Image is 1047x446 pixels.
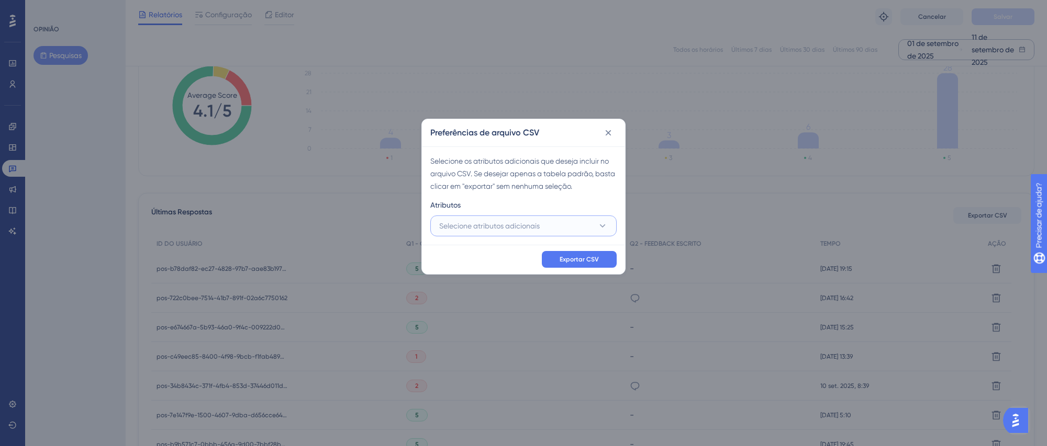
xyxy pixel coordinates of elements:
[430,128,539,138] font: Preferências de arquivo CSV
[430,157,615,190] font: Selecione os atributos adicionais que deseja incluir no arquivo CSV. Se desejar apenas a tabela p...
[560,256,599,263] font: Exportar CSV
[25,5,90,13] font: Precisar de ajuda?
[1003,405,1034,436] iframe: Iniciador do Assistente de IA do UserGuiding
[430,201,461,209] font: Atributos
[439,222,540,230] font: Selecione atributos adicionais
